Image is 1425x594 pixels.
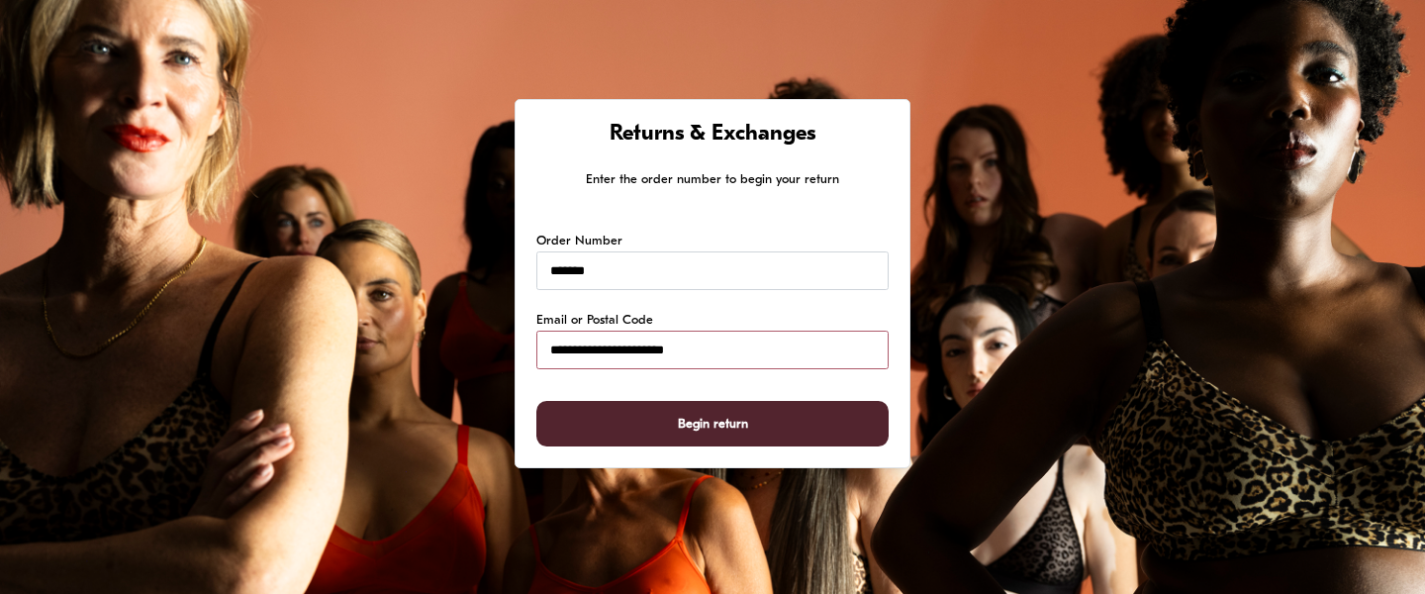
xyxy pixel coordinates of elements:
[536,121,889,149] h1: Returns & Exchanges
[536,311,653,331] label: Email or Postal Code
[536,169,889,190] p: Enter the order number to begin your return
[536,401,889,447] button: Begin return
[536,232,622,251] label: Order Number
[678,402,748,446] span: Begin return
